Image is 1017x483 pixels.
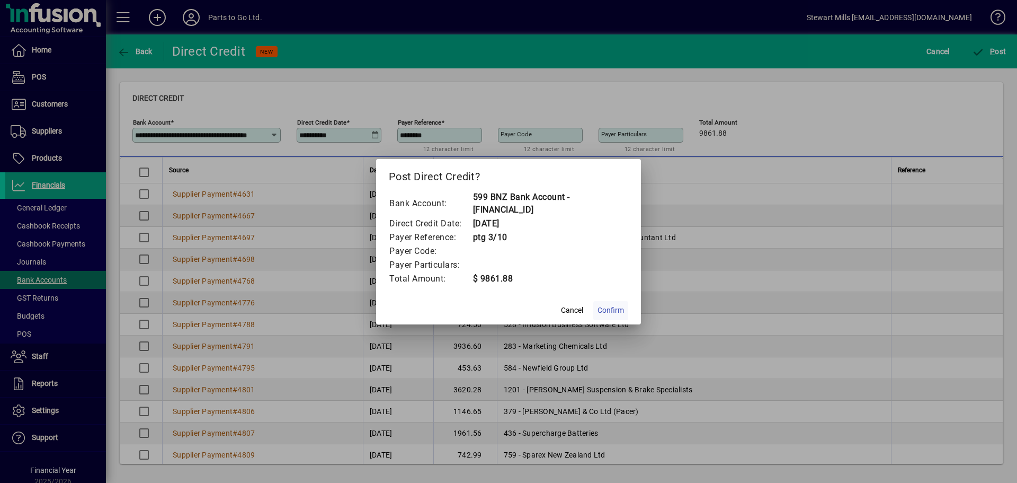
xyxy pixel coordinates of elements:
span: Confirm [597,305,624,316]
button: Cancel [555,301,589,320]
td: Bank Account: [389,190,472,217]
td: Payer Code: [389,244,472,258]
td: Total Amount: [389,272,472,286]
td: Direct Credit Date: [389,217,472,231]
td: Payer Particulars: [389,258,472,272]
span: Cancel [561,305,583,316]
td: ptg 3/10 [472,231,629,244]
td: Payer Reference: [389,231,472,244]
td: [DATE] [472,217,629,231]
button: Confirm [593,301,628,320]
h2: Post Direct Credit? [376,159,641,190]
td: $ 9861.88 [472,272,629,286]
td: 599 BNZ Bank Account - [FINANCIAL_ID] [472,190,629,217]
